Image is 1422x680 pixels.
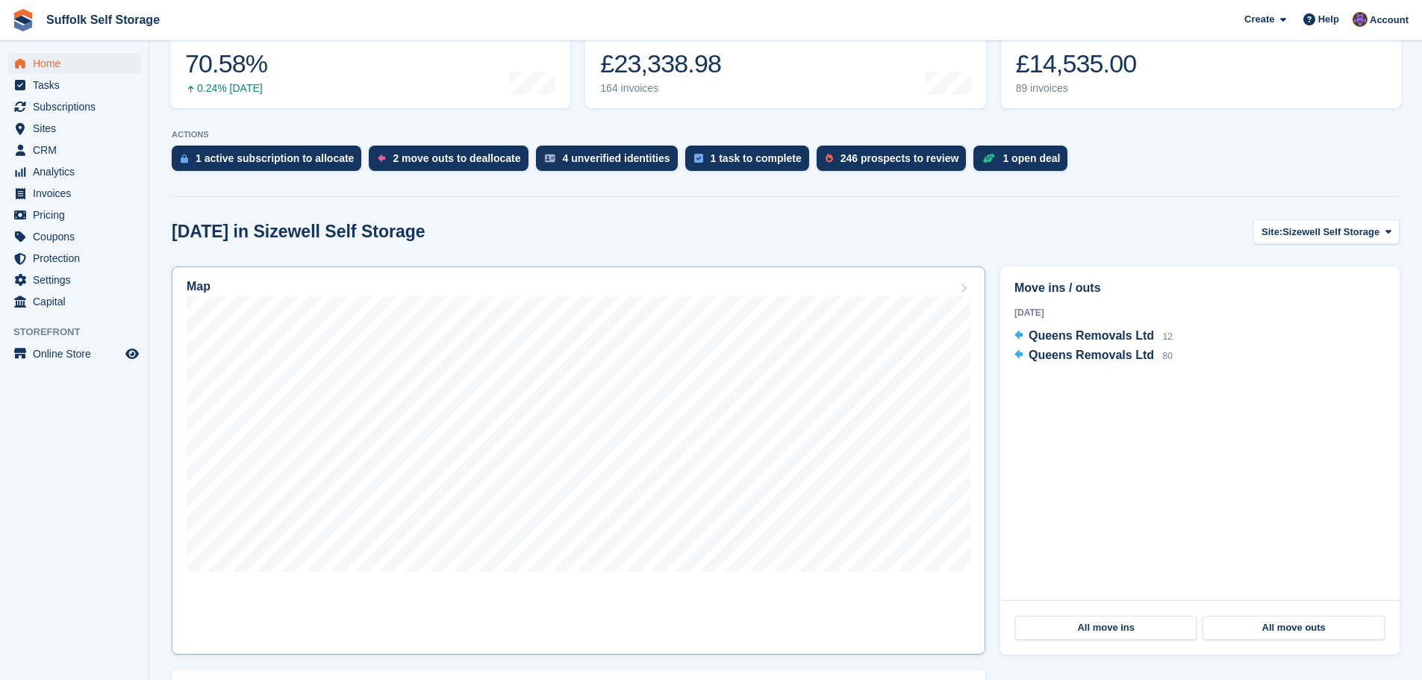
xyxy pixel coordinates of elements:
span: Pricing [33,205,122,225]
a: All move ins [1015,616,1197,640]
span: Site: [1262,225,1282,240]
span: Settings [33,269,122,290]
a: Suffolk Self Storage [40,7,166,32]
span: Home [33,53,122,74]
span: CRM [33,140,122,160]
a: Month-to-date sales £23,338.98 164 invoices [585,13,985,108]
a: Queens Removals Ltd 80 [1014,346,1173,366]
span: Queens Removals Ltd [1029,349,1154,361]
div: 1 active subscription to allocate [196,152,354,164]
h2: [DATE] in Sizewell Self Storage [172,222,425,242]
a: menu [7,343,141,364]
span: Protection [33,248,122,269]
a: Map [172,266,985,655]
span: Queens Removals Ltd [1029,329,1154,342]
div: 89 invoices [1016,82,1137,95]
a: menu [7,118,141,139]
a: menu [7,183,141,204]
img: deal-1b604bf984904fb50ccaf53a9ad4b4a5d6e5aea283cecdc64d6e3604feb123c2.svg [982,153,995,163]
p: ACTIONS [172,130,1400,140]
div: [DATE] [1014,306,1385,319]
div: 2 move outs to deallocate [393,152,520,164]
img: verify_identity-adf6edd0f0f0b5bbfe63781bf79b02c33cf7c696d77639b501bdc392416b5a36.svg [545,154,555,163]
span: Storefront [13,325,149,340]
a: menu [7,269,141,290]
div: 4 unverified identities [563,152,670,164]
a: 2 move outs to deallocate [369,146,535,178]
a: menu [7,75,141,96]
span: Tasks [33,75,122,96]
img: task-75834270c22a3079a89374b754ae025e5fb1db73e45f91037f5363f120a921f8.svg [694,154,703,163]
a: 1 active subscription to allocate [172,146,369,178]
a: menu [7,248,141,269]
div: 1 open deal [1002,152,1060,164]
a: menu [7,291,141,312]
img: active_subscription_to_allocate_icon-d502201f5373d7db506a760aba3b589e785aa758c864c3986d89f69b8ff3... [181,154,188,163]
a: 1 open deal [973,146,1075,178]
span: Invoices [33,183,122,204]
h2: Map [187,280,211,293]
a: menu [7,53,141,74]
div: 1 task to complete [711,152,802,164]
span: 80 [1162,351,1172,361]
a: 1 task to complete [685,146,817,178]
span: Create [1244,12,1274,27]
a: menu [7,226,141,247]
div: 246 prospects to review [841,152,959,164]
span: Subscriptions [33,96,122,117]
a: menu [7,205,141,225]
span: Capital [33,291,122,312]
a: menu [7,161,141,182]
a: Awaiting payment £14,535.00 89 invoices [1001,13,1401,108]
a: All move outs [1203,616,1384,640]
span: Coupons [33,226,122,247]
img: prospect-51fa495bee0391a8d652442698ab0144808aea92771e9ea1ae160a38d050c398.svg [826,154,833,163]
span: 12 [1162,331,1172,342]
img: move_outs_to_deallocate_icon-f764333ba52eb49d3ac5e1228854f67142a1ed5810a6f6cc68b1a99e826820c5.svg [378,154,385,163]
a: Occupancy 70.58% 0.24% [DATE] [170,13,570,108]
div: 164 invoices [600,82,721,95]
div: 0.24% [DATE] [185,82,267,95]
a: menu [7,140,141,160]
a: 4 unverified identities [536,146,685,178]
a: Preview store [123,345,141,363]
span: Online Store [33,343,122,364]
div: 70.58% [185,49,267,79]
h2: Move ins / outs [1014,279,1385,297]
div: £23,338.98 [600,49,721,79]
span: Sizewell Self Storage [1282,225,1379,240]
a: 246 prospects to review [817,146,974,178]
a: Queens Removals Ltd 12 [1014,327,1173,346]
span: Sites [33,118,122,139]
a: menu [7,96,141,117]
img: Emma [1353,12,1368,27]
span: Help [1318,12,1339,27]
span: Analytics [33,161,122,182]
button: Site: Sizewell Self Storage [1253,219,1400,244]
img: stora-icon-8386f47178a22dfd0bd8f6a31ec36ba5ce8667c1dd55bd0f319d3a0aa187defe.svg [12,9,34,31]
div: £14,535.00 [1016,49,1137,79]
span: Account [1370,13,1409,28]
